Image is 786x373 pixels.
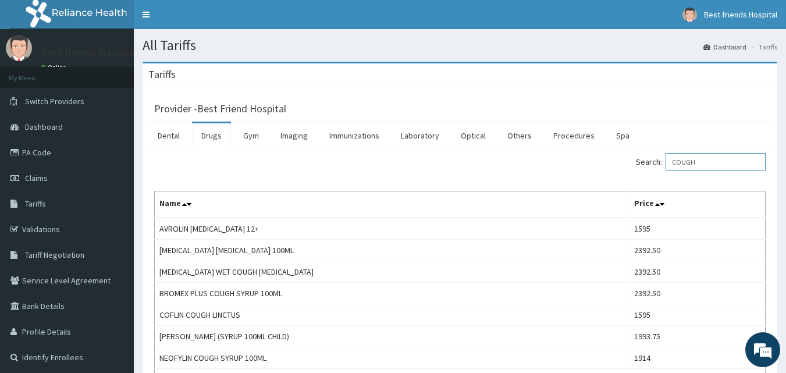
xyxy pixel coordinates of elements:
[320,123,389,148] a: Immunizations
[607,123,639,148] a: Spa
[155,261,629,283] td: [MEDICAL_DATA] WET COUGH [MEDICAL_DATA]
[682,8,697,22] img: User Image
[25,250,84,260] span: Tariff Negotiation
[25,198,46,209] span: Tariffs
[629,191,765,218] th: Price
[25,173,48,183] span: Claims
[143,38,777,53] h1: All Tariffs
[191,6,219,34] div: Minimize live chat window
[155,240,629,261] td: [MEDICAL_DATA] [MEDICAL_DATA] 100ML
[148,69,176,80] h3: Tariffs
[629,347,765,369] td: 1914
[629,304,765,326] td: 1595
[22,58,47,87] img: d_794563401_company_1708531726252_794563401
[67,112,161,230] span: We're online!
[636,153,766,170] label: Search:
[155,191,629,218] th: Name
[155,326,629,347] td: [PERSON_NAME] (SYRUP 100ML CHILD)
[234,123,268,148] a: Gym
[25,122,63,132] span: Dashboard
[666,153,766,170] input: Search:
[629,283,765,304] td: 2392.50
[748,42,777,52] li: Tariffs
[155,283,629,304] td: BROMEX PLUS COUGH SYRUP 100ML
[192,123,231,148] a: Drugs
[629,261,765,283] td: 2392.50
[629,218,765,240] td: 1595
[41,63,69,72] a: Online
[544,123,604,148] a: Procedures
[154,104,286,114] h3: Provider - Best Friend Hospital
[25,96,84,106] span: Switch Providers
[498,123,541,148] a: Others
[629,326,765,347] td: 1993.75
[61,65,195,80] div: Chat with us now
[704,9,777,20] span: Best friends Hospital
[155,304,629,326] td: COFLIN COUGH LINCTUS
[6,249,222,290] textarea: Type your message and hit 'Enter'
[6,35,32,61] img: User Image
[41,47,137,58] p: Best friends Hospital
[155,218,629,240] td: AVROLIN [MEDICAL_DATA] 12+
[629,240,765,261] td: 2392.50
[148,123,189,148] a: Dental
[451,123,495,148] a: Optical
[271,123,317,148] a: Imaging
[703,42,746,52] a: Dashboard
[392,123,449,148] a: Laboratory
[155,347,629,369] td: NEOFYLIN COUGH SYRUP 100ML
